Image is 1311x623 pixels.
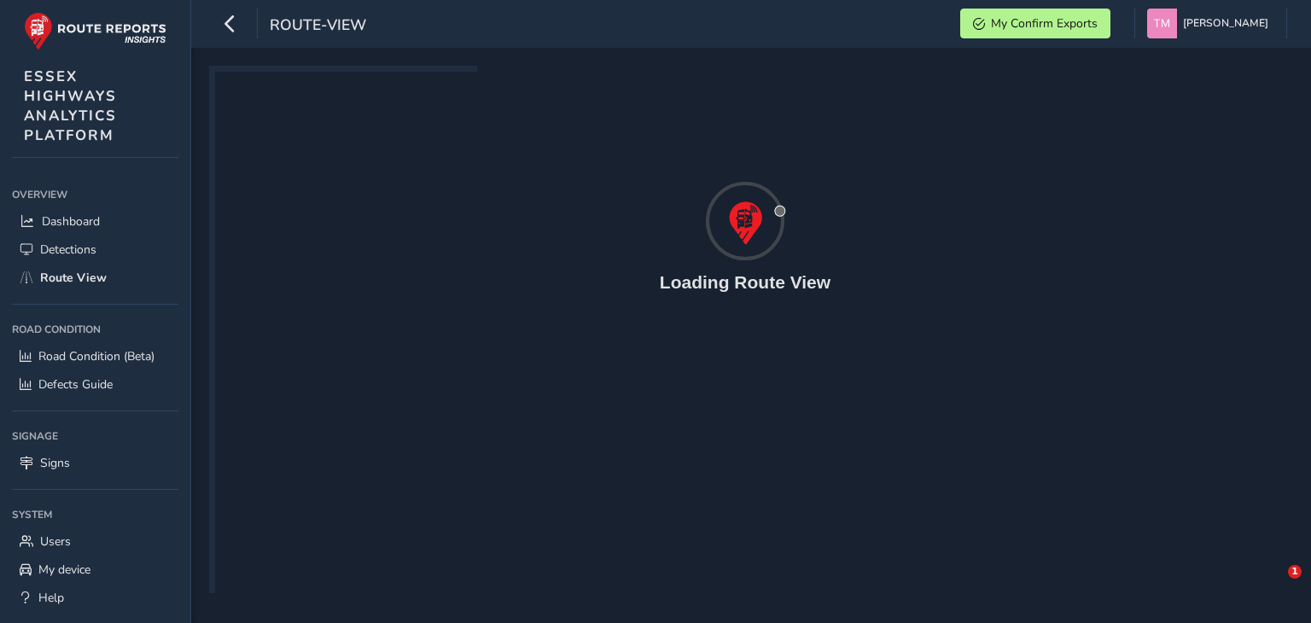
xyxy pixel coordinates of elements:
a: Users [12,527,178,556]
a: Signs [12,449,178,477]
a: Detections [12,236,178,264]
img: rr logo [24,12,166,50]
span: Users [40,533,71,550]
span: Route View [40,270,107,286]
span: Detections [40,242,96,258]
a: Help [12,584,178,612]
div: System [12,502,178,527]
span: My Confirm Exports [991,15,1098,32]
h4: Loading Route View [660,271,830,293]
span: ESSEX HIGHWAYS ANALYTICS PLATFORM [24,67,117,145]
button: [PERSON_NAME] [1147,9,1274,38]
button: My Confirm Exports [960,9,1110,38]
span: Defects Guide [38,376,113,393]
span: route-view [270,15,366,38]
span: [PERSON_NAME] [1183,9,1268,38]
a: Dashboard [12,207,178,236]
span: 1 [1288,565,1302,579]
span: My device [38,562,90,578]
div: Overview [12,182,178,207]
span: Dashboard [42,213,100,230]
div: Road Condition [12,317,178,342]
a: Defects Guide [12,370,178,399]
img: diamond-layout [1147,9,1177,38]
a: Route View [12,264,178,292]
span: Signs [40,455,70,471]
span: Road Condition (Beta) [38,348,154,364]
span: Help [38,590,64,606]
a: My device [12,556,178,584]
div: Signage [12,423,178,449]
iframe: Intercom live chat [1253,565,1294,606]
a: Road Condition (Beta) [12,342,178,370]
